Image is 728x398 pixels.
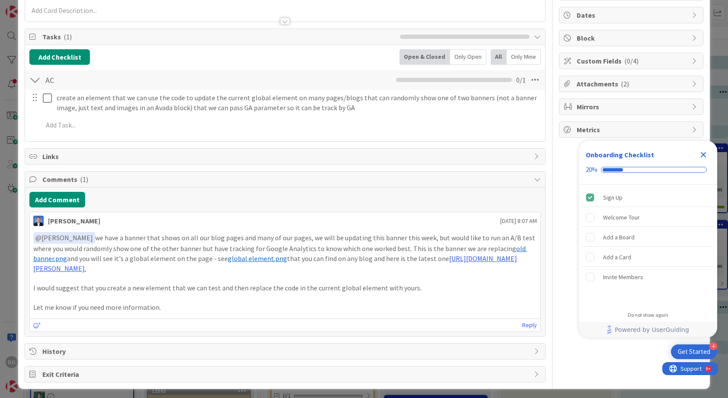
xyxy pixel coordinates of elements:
div: Add a Card is incomplete. [582,248,714,267]
div: 20% [586,166,597,174]
div: All [491,49,507,65]
div: Footer [579,322,717,338]
div: Add a Board is incomplete. [582,228,714,247]
span: ( 1 ) [80,175,88,184]
div: Open Get Started checklist, remaining modules: 4 [671,344,717,359]
div: Invite Members is incomplete. [582,267,714,287]
div: Do not show again [628,312,668,318]
div: 9+ [44,3,48,10]
a: Reply [522,320,537,331]
img: DP [33,216,44,226]
div: Welcome Tour [603,212,640,223]
div: Checklist progress: 20% [586,166,710,174]
div: Invite Members [603,272,643,282]
a: [URL][DOMAIN_NAME][PERSON_NAME]. [33,254,517,273]
span: old banner.png [33,244,527,263]
span: Links [42,151,530,162]
div: Add a Board [603,232,635,242]
span: 0 / 1 [516,75,526,85]
span: Dates [577,10,687,20]
button: Add Checklist [29,49,90,65]
div: Only Mine [507,49,541,65]
div: Add a Card [603,252,631,262]
div: Close Checklist [696,148,710,162]
span: [PERSON_NAME] [35,233,93,242]
div: Sign Up [603,192,623,203]
span: ( 2 ) [621,80,629,88]
span: Exit Criteria [42,369,530,379]
p: we have a banner that shows on all our blog pages and many of our pages, we will be updating this... [33,232,537,273]
span: [DATE] 8:07 AM [500,217,537,226]
span: Metrics [577,124,687,135]
p: Let me know if you need more information. [33,302,537,312]
div: Checklist items [579,185,717,306]
div: [PERSON_NAME] [48,216,100,226]
div: Welcome Tour is incomplete. [582,208,714,227]
span: Powered by UserGuiding [615,325,689,335]
span: Tasks [42,32,396,42]
div: Open & Closed [399,49,450,65]
span: Support [18,1,39,12]
span: ( 1 ) [64,32,72,41]
p: I would suggest that you create a new element that we can test and then replace the code in the c... [33,283,537,293]
p: create an element that we can use the code to update the current global element on many pages/blo... [57,93,539,112]
div: 4 [709,342,717,350]
div: Only Open [450,49,486,65]
input: Add Checklist... [42,72,237,88]
span: @ [35,233,42,242]
span: ( 0/4 ) [624,57,639,65]
span: global element.png [228,254,287,263]
div: Checklist Container [579,141,717,338]
span: Custom Fields [577,56,687,66]
span: Mirrors [577,102,687,112]
button: Add Comment [29,192,85,207]
span: Comments [42,174,530,185]
a: Powered by UserGuiding [583,322,713,338]
span: History [42,346,530,357]
div: Sign Up is complete. [582,188,714,207]
div: Onboarding Checklist [586,150,654,160]
span: Attachments [577,79,687,89]
span: Block [577,33,687,43]
div: Get Started [678,347,710,356]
